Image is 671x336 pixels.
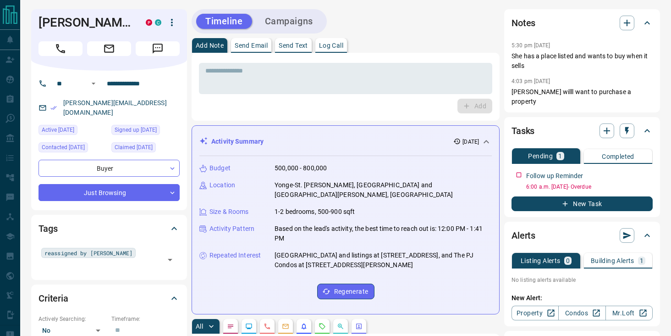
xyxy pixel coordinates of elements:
[511,293,653,303] p: New Alert:
[38,125,107,138] div: Fri Jul 18 2025
[115,125,157,134] span: Signed up [DATE]
[511,51,653,71] p: She has a place listed and wants to buy when it sells
[136,41,180,56] span: Message
[528,153,553,159] p: Pending
[44,248,132,258] span: reassigned by [PERSON_NAME]
[164,253,176,266] button: Open
[558,153,562,159] p: 1
[275,224,492,243] p: Based on the lead's activity, the best time to reach out is: 12:00 PM - 1:41 PM
[38,218,180,240] div: Tags
[511,42,550,49] p: 5:30 pm [DATE]
[235,42,268,49] p: Send Email
[38,142,107,155] div: Thu Aug 14 2025
[300,323,308,330] svg: Listing Alerts
[319,323,326,330] svg: Requests
[526,183,653,191] p: 6:00 a.m. [DATE] - Overdue
[337,323,344,330] svg: Opportunities
[511,87,653,106] p: [PERSON_NAME] willl want to purchase a property
[591,258,634,264] p: Building Alerts
[605,306,653,320] a: Mr.Loft
[209,163,231,173] p: Budget
[111,142,180,155] div: Tue Mar 25 2025
[319,42,343,49] p: Log Call
[511,16,535,30] h2: Notes
[602,153,634,160] p: Completed
[196,14,252,29] button: Timeline
[209,180,235,190] p: Location
[211,137,264,146] p: Activity Summary
[511,306,559,320] a: Property
[209,251,261,260] p: Repeated Interest
[38,184,180,201] div: Just Browsing
[209,207,249,217] p: Size & Rooms
[275,163,327,173] p: 500,000 - 800,000
[38,15,132,30] h1: [PERSON_NAME]
[511,276,653,284] p: No listing alerts available
[50,105,57,111] svg: Email Verified
[42,143,85,152] span: Contacted [DATE]
[275,251,492,270] p: [GEOGRAPHIC_DATA] and listings at [STREET_ADDRESS], and The PJ Condos at [STREET_ADDRESS][PERSON_...
[115,143,153,152] span: Claimed [DATE]
[279,42,308,49] p: Send Text
[355,323,363,330] svg: Agent Actions
[282,323,289,330] svg: Emails
[196,323,203,330] p: All
[227,323,234,330] svg: Notes
[256,14,322,29] button: Campaigns
[38,221,57,236] h2: Tags
[275,180,492,200] p: Yonge-St. [PERSON_NAME], [GEOGRAPHIC_DATA] and [GEOGRAPHIC_DATA][PERSON_NAME], [GEOGRAPHIC_DATA]
[38,287,180,309] div: Criteria
[38,315,107,323] p: Actively Searching:
[42,125,74,134] span: Active [DATE]
[155,19,161,26] div: condos.ca
[209,224,254,234] p: Activity Pattern
[264,323,271,330] svg: Calls
[521,258,561,264] p: Listing Alerts
[196,42,224,49] p: Add Note
[111,315,180,323] p: Timeframe:
[511,78,550,84] p: 4:03 pm [DATE]
[38,160,180,177] div: Buyer
[63,99,167,116] a: [PERSON_NAME][EMAIL_ADDRESS][DOMAIN_NAME]
[245,323,253,330] svg: Lead Browsing Activity
[511,224,653,246] div: Alerts
[526,171,583,181] p: Follow up Reminder
[317,284,374,299] button: Regenerate
[558,306,605,320] a: Condos
[38,41,82,56] span: Call
[511,12,653,34] div: Notes
[199,133,492,150] div: Activity Summary[DATE]
[111,125,180,138] div: Tue Aug 02 2016
[275,207,355,217] p: 1-2 bedrooms, 500-900 sqft
[511,120,653,142] div: Tasks
[87,41,131,56] span: Email
[146,19,152,26] div: property.ca
[511,228,535,243] h2: Alerts
[640,258,643,264] p: 1
[511,123,534,138] h2: Tasks
[511,196,653,211] button: New Task
[88,78,99,89] button: Open
[566,258,570,264] p: 0
[462,138,479,146] p: [DATE]
[38,291,68,306] h2: Criteria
